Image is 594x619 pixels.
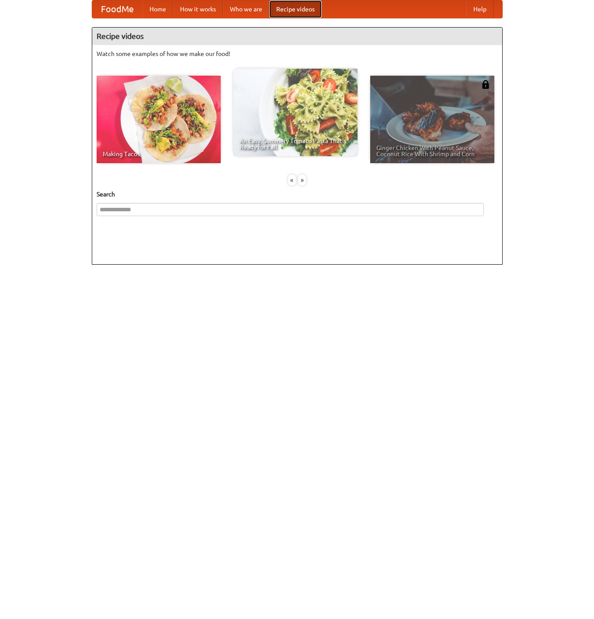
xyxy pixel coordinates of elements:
a: How it works [173,0,223,18]
h5: Search [97,190,498,199]
a: Recipe videos [269,0,322,18]
div: « [288,175,296,185]
h4: Recipe videos [92,28,502,45]
span: Making Tacos [103,151,215,157]
a: FoodMe [92,0,142,18]
a: Who we are [223,0,269,18]
a: An Easy, Summery Tomato Pasta That's Ready for Fall [233,69,358,156]
span: An Easy, Summery Tomato Pasta That's Ready for Fall [240,138,351,150]
a: Help [466,0,493,18]
a: Making Tacos [97,76,221,163]
img: 483408.png [481,80,490,89]
p: Watch some examples of how we make our food! [97,49,498,58]
a: Home [142,0,173,18]
div: » [298,175,306,185]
